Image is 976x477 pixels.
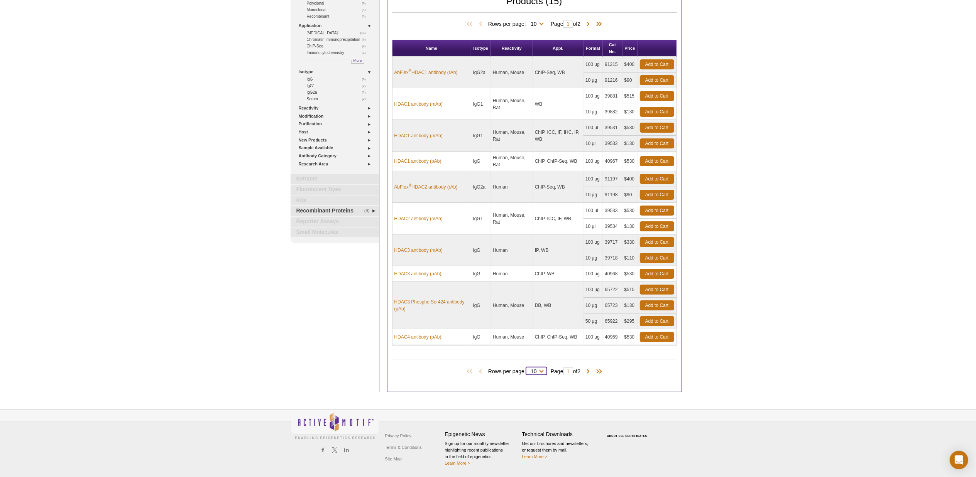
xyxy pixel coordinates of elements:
[640,91,674,101] a: Add to Cart
[640,300,674,310] a: Add to Cart
[299,22,375,30] a: Application
[622,203,638,219] td: $530
[392,40,471,57] th: Name
[640,174,674,184] a: Add to Cart
[362,13,370,20] span: (3)
[471,329,491,345] td: IgG
[491,266,533,282] td: Human
[307,43,370,49] a: (4)ChIP-Seq
[299,104,375,112] a: Reactivity
[584,152,603,171] td: 100 µg
[584,298,603,314] td: 10 µg
[491,203,533,234] td: Human, Mouse, Rat
[584,72,603,88] td: 10 µg
[307,49,370,56] a: (2)Immunocytochemistry
[622,219,638,234] td: $130
[299,144,375,152] a: Sample Available
[291,196,379,206] a: Kits
[394,101,443,108] a: HDAC1 antibody (mAb)
[640,107,674,117] a: Add to Cart
[307,76,370,83] a: (8)IgG
[607,435,647,437] a: ABOUT SSL CERTIFICATES
[640,190,674,200] a: Add to Cart
[584,88,603,104] td: 100 µg
[603,250,622,266] td: 39718
[533,282,584,329] td: DB, WB
[603,120,622,136] td: 39531
[491,329,533,345] td: Human, Mouse
[471,120,491,152] td: IgG1
[394,69,458,76] a: AbFlex®HDAC1 antibody (rAb)
[533,203,584,234] td: ChIP, ICC, IF, WB
[491,234,533,266] td: Human
[622,234,638,250] td: $330
[491,40,533,57] th: Reactivity
[584,40,603,57] th: Format
[622,187,638,203] td: $90
[488,367,547,375] span: Rows per page:
[394,158,441,165] a: HDAC1 antibody (pAb)
[299,112,375,120] a: Modification
[640,237,674,247] a: Add to Cart
[547,20,584,28] span: Page of
[584,368,592,376] span: Next Page
[533,120,584,152] td: ChIP, ICC, IF, IHC, IP, WB
[533,171,584,203] td: ChIP-Seq, WB
[383,453,404,465] a: Site Map
[471,57,491,88] td: IgG2a
[394,132,443,139] a: HDAC1 antibody (mAb)
[307,36,370,43] a: (6)Chromatin Immunoprecipitation
[622,72,638,88] td: $90
[533,88,584,120] td: WB
[603,40,622,57] th: Cat No.
[584,219,603,234] td: 10 µl
[394,215,443,222] a: HDAC2 antibody (mAb)
[471,203,491,234] td: IgG1
[622,120,638,136] td: $530
[522,431,595,438] h4: Technical Downloads
[362,83,370,89] span: (3)
[622,104,638,120] td: $130
[603,152,622,171] td: 40967
[640,156,674,166] a: Add to Cart
[603,282,622,298] td: 65722
[533,266,584,282] td: ChIP, WB
[622,57,638,72] td: $400
[360,30,370,36] span: (14)
[362,96,370,102] span: (2)
[471,88,491,120] td: IgG1
[522,440,595,460] p: Get our brochures and newsletters, or request them by mail.
[351,60,364,64] a: More
[409,69,411,73] sup: ®
[603,187,622,203] td: 91198
[603,314,622,329] td: 65922
[307,30,370,36] a: (14)[MEDICAL_DATA]
[307,13,370,20] a: (3)Recombinant
[592,20,604,28] span: Last Page
[445,461,470,465] a: Learn More >
[471,234,491,266] td: IgG
[291,410,379,441] img: Active Motif,
[603,266,622,282] td: 40968
[364,206,374,216] span: (9)
[584,120,603,136] td: 100 µl
[522,454,548,459] a: Learn More >
[491,282,533,329] td: Human, Mouse
[299,136,375,144] a: New Products
[409,183,411,187] sup: ®
[307,7,370,13] a: (4)Monoclonal
[465,20,477,28] span: First Page
[362,49,370,56] span: (2)
[394,247,443,254] a: HDAC3 antibody (mAb)
[603,329,622,345] td: 40969
[491,120,533,152] td: Human, Mouse, Rat
[299,160,375,168] a: Research Area
[291,185,379,195] a: Fluorescent Dyes
[491,57,533,88] td: Human, Mouse
[640,332,674,342] a: Add to Cart
[640,285,674,295] a: Add to Cart
[640,123,674,133] a: Add to Cart
[547,367,584,375] span: Page of
[533,40,584,57] th: Appl.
